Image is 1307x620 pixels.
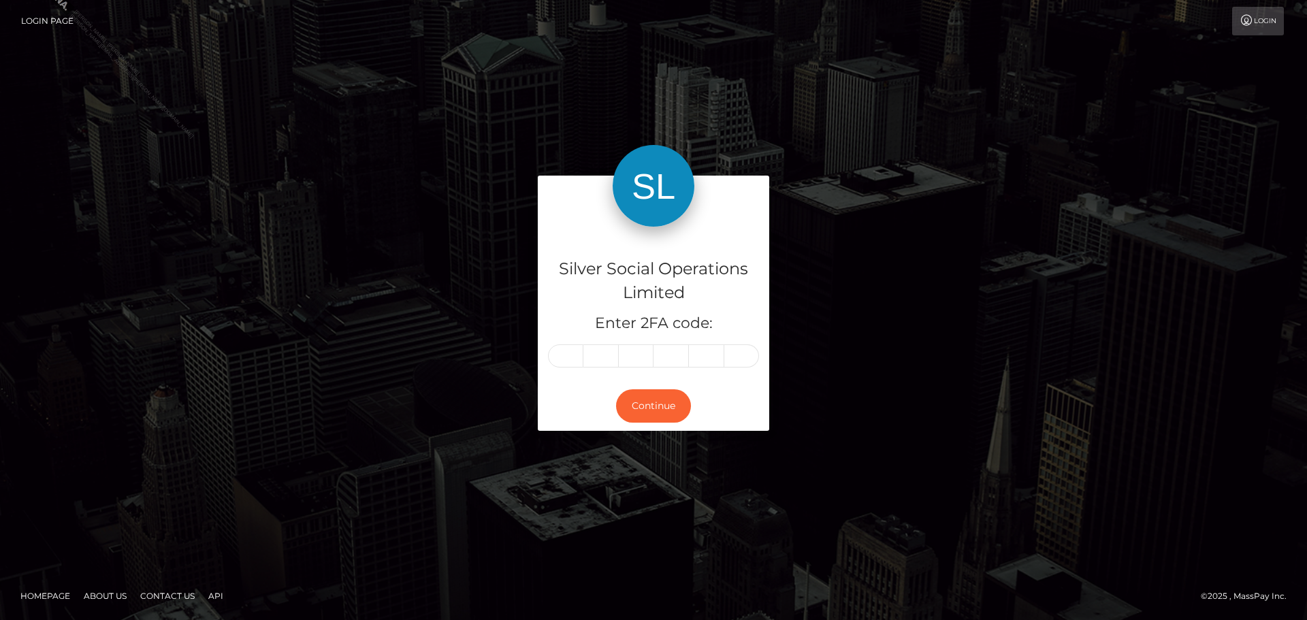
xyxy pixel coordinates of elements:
[78,585,132,606] a: About Us
[616,389,691,423] button: Continue
[21,7,74,35] a: Login Page
[1201,589,1297,604] div: © 2025 , MassPay Inc.
[203,585,229,606] a: API
[613,145,694,227] img: Silver Social Operations Limited
[135,585,200,606] a: Contact Us
[1232,7,1284,35] a: Login
[15,585,76,606] a: Homepage
[548,257,759,305] h4: Silver Social Operations Limited
[548,313,759,334] h5: Enter 2FA code:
